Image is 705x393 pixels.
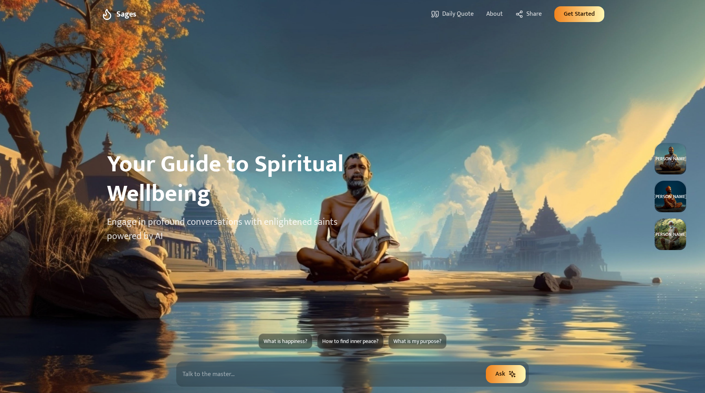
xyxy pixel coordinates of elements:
[101,8,137,20] a: Sages - Home
[101,6,604,22] nav: Main navigation
[317,334,384,349] button: How to find inner peace?
[116,8,137,20] span: Sages
[554,6,604,22] button: Get Started
[654,231,687,238] p: [PERSON_NAME]
[258,334,312,349] button: What is happiness?
[526,9,542,19] span: Share
[495,369,505,379] span: Ask
[442,9,474,19] span: Daily Quote
[486,9,503,19] button: About Sages
[654,193,687,200] p: [PERSON_NAME]
[431,9,474,19] a: Daily Quote
[486,365,526,383] button: Ask
[515,9,542,19] button: Share Sages
[388,334,447,349] button: What is my purpose?
[654,155,687,162] p: [PERSON_NAME]
[176,361,529,387] input: Talk to the master...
